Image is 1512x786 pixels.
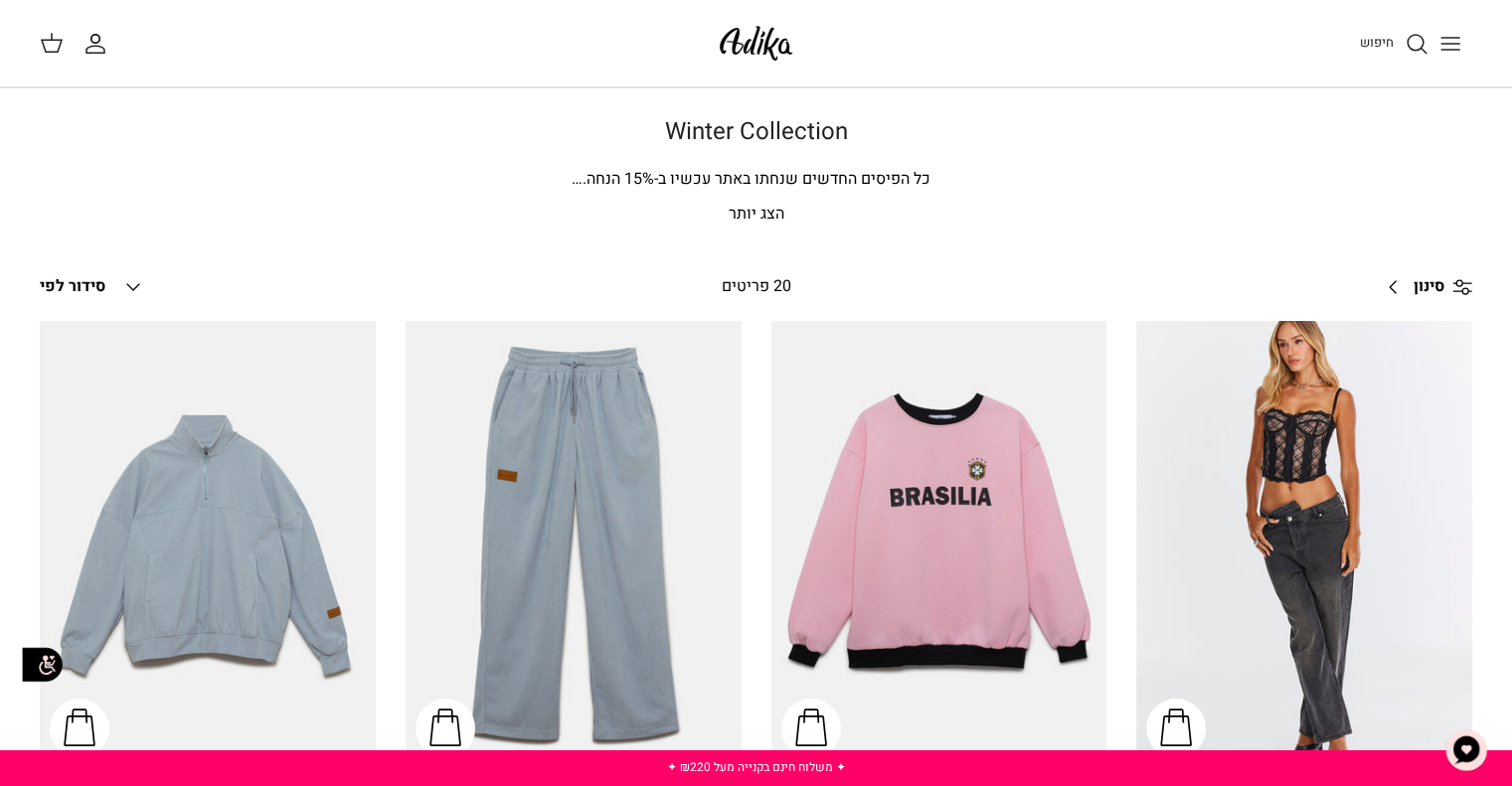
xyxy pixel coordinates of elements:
span: כל הפיסים החדשים שנחתו באתר עכשיו ב- [654,167,930,191]
div: 20 פריטים [585,274,926,300]
a: מכנסי טרנינג City strolls [406,321,742,768]
h1: Winter Collection [61,118,1452,147]
a: ✦ משלוח חינם בקנייה מעל ₪220 ✦ [666,758,845,776]
button: צ'אט [1436,720,1496,780]
a: סווטשירט City Strolls אוברסייז [40,321,376,768]
a: חיפוש [1360,32,1428,56]
span: סידור לפי [40,274,105,298]
img: accessibility_icon02.svg [15,637,70,692]
span: חיפוש [1360,33,1394,52]
a: החשבון שלי [84,32,115,56]
a: סינון [1374,263,1472,311]
a: סווטשירט Brazilian Kid [771,321,1107,768]
img: Adika IL [714,20,798,67]
span: % הנחה. [572,167,654,191]
p: הצג יותר [61,202,1452,228]
button: סידור לפי [40,265,145,309]
span: סינון [1414,274,1444,300]
span: 15 [624,167,642,191]
a: ג׳ינס All Or Nothing קריס-קרוס | BOYFRIEND [1136,321,1472,768]
button: Toggle menu [1428,22,1472,66]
